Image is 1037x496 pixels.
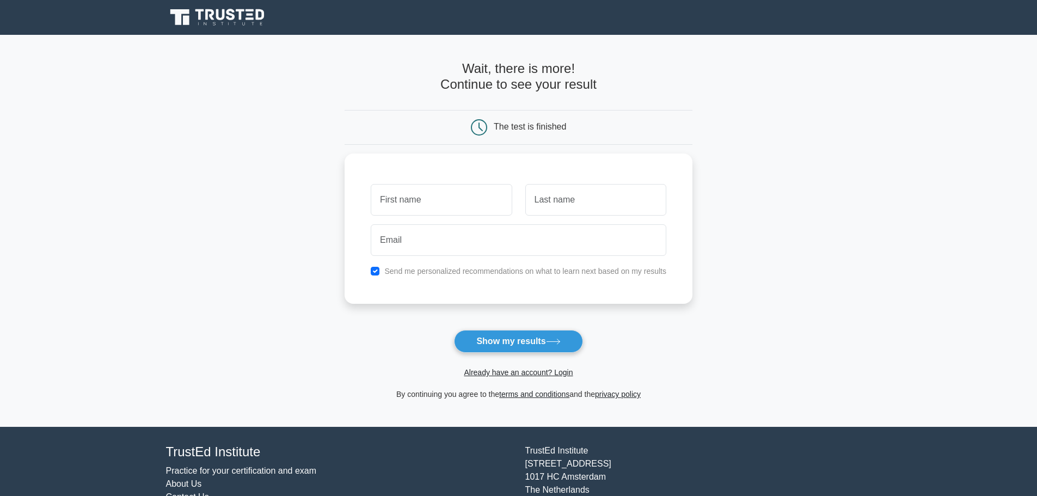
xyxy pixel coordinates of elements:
div: The test is finished [494,122,566,131]
input: Last name [525,184,666,216]
a: terms and conditions [499,390,569,399]
a: About Us [166,479,202,488]
input: Email [371,224,666,256]
h4: Wait, there is more! Continue to see your result [345,61,692,93]
div: By continuing you agree to the and the [338,388,699,401]
button: Show my results [454,330,582,353]
a: Already have an account? Login [464,368,573,377]
h4: TrustEd Institute [166,444,512,460]
label: Send me personalized recommendations on what to learn next based on my results [384,267,666,275]
a: Practice for your certification and exam [166,466,317,475]
a: privacy policy [595,390,641,399]
input: First name [371,184,512,216]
